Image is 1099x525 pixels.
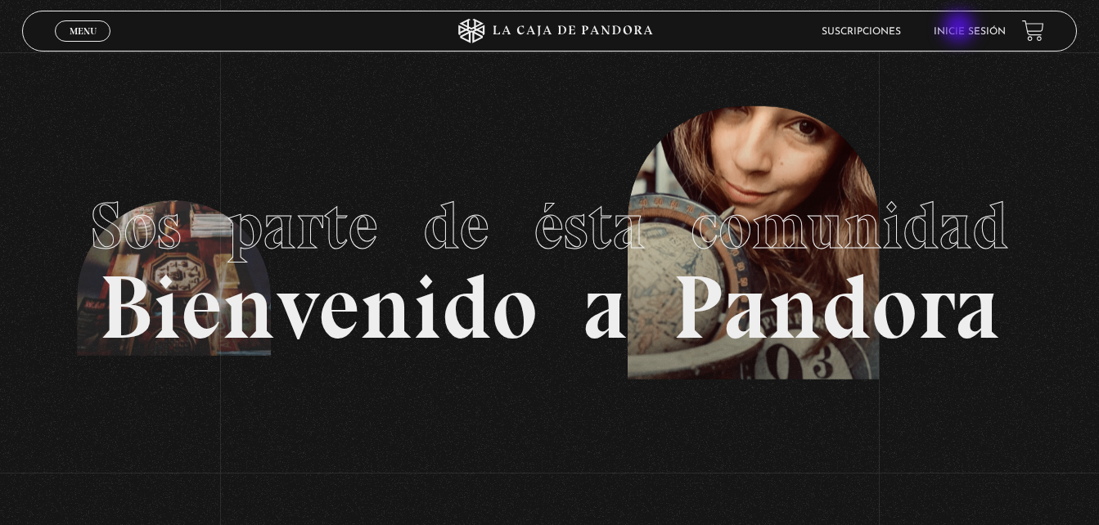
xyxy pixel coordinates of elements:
[934,27,1006,37] a: Inicie sesión
[64,40,102,52] span: Cerrar
[70,26,97,36] span: Menu
[822,27,901,37] a: Suscripciones
[91,186,1009,265] span: Sos parte de ésta comunidad
[91,173,1009,352] h1: Bienvenido a Pandora
[1022,20,1044,42] a: View your shopping cart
